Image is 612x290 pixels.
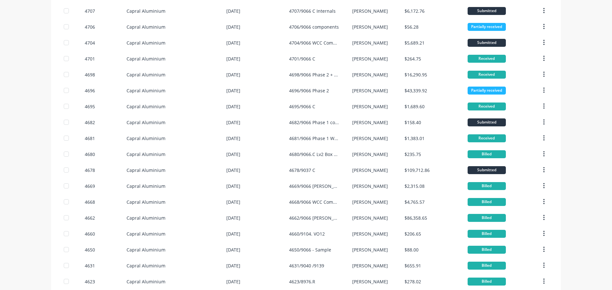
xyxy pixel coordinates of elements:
div: $43,339.92 [404,87,427,94]
div: [DATE] [226,151,240,158]
div: [PERSON_NAME] [352,87,388,94]
div: Capral Aluminium [127,183,165,189]
div: [DATE] [226,278,240,285]
div: 4662 [85,215,95,221]
div: Capral Aluminium [127,71,165,78]
div: 4682 [85,119,95,126]
div: [PERSON_NAME] [352,71,388,78]
div: 4650/9066 - Sample [289,246,331,253]
div: 4660/9104. VO12 [289,230,325,237]
div: $2,315.08 [404,183,425,189]
div: 4669/9066 [PERSON_NAME].C [289,183,339,189]
div: Capral Aluminium [127,87,165,94]
div: 4701 [85,55,95,62]
div: [PERSON_NAME] [352,8,388,14]
div: [PERSON_NAME] [352,167,388,173]
div: Billed [468,230,506,238]
div: $206.65 [404,230,421,237]
div: $235.75 [404,151,421,158]
div: Received [468,71,506,79]
div: [PERSON_NAME] [352,215,388,221]
div: Partially received [468,23,506,31]
div: 4695/9066 C [289,103,315,110]
div: 4680/9066.C Lv2 Box section [289,151,339,158]
div: [DATE] [226,262,240,269]
div: $264.75 [404,55,421,62]
div: 4680 [85,151,95,158]
div: $655.91 [404,262,421,269]
div: 4706 [85,24,95,30]
div: Capral Aluminium [127,230,165,237]
div: Submitted [468,118,506,126]
div: [DATE] [226,230,240,237]
div: Capral Aluminium [127,278,165,285]
div: $1,383.01 [404,135,425,142]
div: [PERSON_NAME] [352,262,388,269]
div: Submitted [468,166,506,174]
div: 4698/9066 Phase 2 + C/Wall Sub Frames [289,71,339,78]
div: 4668 [85,199,95,205]
div: [PERSON_NAME] [352,55,388,62]
div: Billed [468,150,506,158]
div: 4681 [85,135,95,142]
div: [DATE] [226,39,240,46]
div: [DATE] [226,246,240,253]
div: Capral Aluminium [127,246,165,253]
div: [PERSON_NAME] [352,103,388,110]
div: Received [468,103,506,110]
div: 4623 [85,278,95,285]
div: 4668/9066 WCC Components phase 1 [289,199,339,205]
div: $158.40 [404,119,421,126]
div: [PERSON_NAME] [352,135,388,142]
div: 4707/9066 C Internals [289,8,336,14]
div: $86,358.65 [404,215,427,221]
div: 4681/9066 Phase 1 WCC [289,135,339,142]
div: 4662/9066 [PERSON_NAME].C [289,215,339,221]
div: Received [468,134,506,142]
div: [PERSON_NAME] [352,119,388,126]
div: Capral Aluminium [127,215,165,221]
div: $6,172.76 [404,8,425,14]
div: 4631 [85,262,95,269]
div: 4704/9066 WCC Components Phase 2 [289,39,339,46]
div: 4623/8976.R [289,278,315,285]
div: 4678/9037 C [289,167,315,173]
div: Capral Aluminium [127,39,165,46]
div: 4660 [85,230,95,237]
div: 4669 [85,183,95,189]
div: [PERSON_NAME] [352,151,388,158]
div: 4678 [85,167,95,173]
div: Submitted [468,39,506,47]
div: Submitted [468,7,506,15]
div: $88.00 [404,246,419,253]
div: [DATE] [226,71,240,78]
div: Capral Aluminium [127,103,165,110]
div: 4707 [85,8,95,14]
div: [DATE] [226,167,240,173]
div: [PERSON_NAME] [352,24,388,30]
div: [PERSON_NAME] [352,230,388,237]
div: $278.02 [404,278,421,285]
div: 4631/9040 /9139 [289,262,324,269]
div: Capral Aluminium [127,24,165,30]
div: 4650 [85,246,95,253]
div: Billed [468,262,506,270]
div: Capral Aluminium [127,55,165,62]
div: [PERSON_NAME] [352,199,388,205]
div: Billed [468,198,506,206]
div: 4698 [85,71,95,78]
div: 4704 [85,39,95,46]
div: [PERSON_NAME] [352,183,388,189]
div: [DATE] [226,24,240,30]
div: Billed [468,278,506,286]
div: [DATE] [226,119,240,126]
div: $56.28 [404,24,419,30]
div: $5,689.21 [404,39,425,46]
div: Billed [468,214,506,222]
div: Capral Aluminium [127,262,165,269]
div: 4696/9066 Phase 2 [289,87,329,94]
div: [PERSON_NAME] [352,278,388,285]
div: Capral Aluminium [127,8,165,14]
div: 4701/9066 C [289,55,315,62]
div: 4682/9066 Phase 1 components [289,119,339,126]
